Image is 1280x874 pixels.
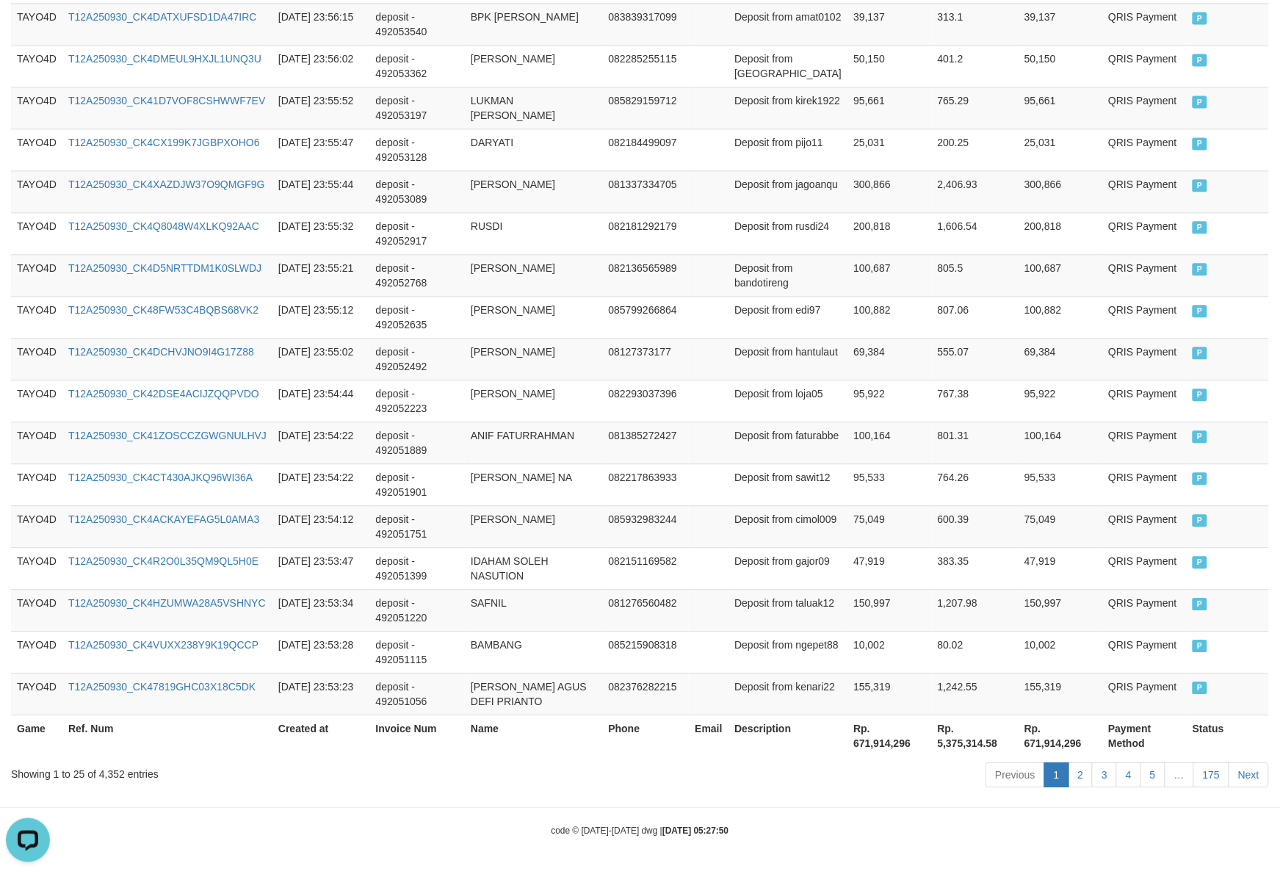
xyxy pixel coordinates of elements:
td: [DATE] 23:54:22 [272,463,370,505]
td: 313.1 [932,3,1019,45]
td: 085932983244 [603,505,690,547]
td: Deposit from cimol009 [728,505,847,547]
th: Email [689,715,728,756]
th: Rp. 5,375,314.58 [932,715,1019,756]
a: T12A250930_CK4Q8048W4XLKQ92AAC [68,220,259,232]
td: TAYO4D [11,463,62,505]
td: QRIS Payment [1102,505,1187,547]
td: TAYO4D [11,3,62,45]
a: T12A250930_CK4XAZDJW37O9QMGF9G [68,178,265,190]
td: 801.31 [932,422,1019,463]
td: 155,319 [847,673,931,715]
td: 082217863933 [603,463,690,505]
td: TAYO4D [11,87,62,129]
td: 100,882 [1019,296,1102,338]
a: T12A250930_CK4R2O0L35QM9QL5H0E [68,555,258,567]
td: deposit - 492053540 [370,3,466,45]
span: PAID [1193,137,1207,150]
td: 08127373177 [603,338,690,380]
td: deposit - 492051889 [370,422,466,463]
td: 765.29 [932,87,1019,129]
td: deposit - 492051901 [370,463,466,505]
th: Description [728,715,847,756]
a: Next [1229,762,1269,787]
td: TAYO4D [11,296,62,338]
td: 081337334705 [603,170,690,212]
span: PAID [1193,682,1207,694]
span: PAID [1193,263,1207,275]
a: 4 [1116,762,1141,787]
span: PAID [1193,556,1207,568]
td: TAYO4D [11,547,62,589]
td: 95,533 [1019,463,1102,505]
td: [DATE] 23:53:47 [272,547,370,589]
th: Game [11,715,62,756]
td: deposit - 492052492 [370,338,466,380]
td: 200,818 [847,212,931,254]
th: Payment Method [1102,715,1187,756]
td: [PERSON_NAME] [465,505,602,547]
a: T12A250930_CK4D5NRTTDM1K0SLWDJ [68,262,261,274]
td: 767.38 [932,380,1019,422]
td: [DATE] 23:53:23 [272,673,370,715]
td: 50,150 [1019,45,1102,87]
td: Deposit from jagoanqu [728,170,847,212]
td: TAYO4D [11,422,62,463]
td: deposit - 492051220 [370,589,466,631]
span: PAID [1193,430,1207,443]
a: 1 [1044,762,1069,787]
td: 95,922 [1019,380,1102,422]
td: Deposit from bandotireng [728,254,847,296]
td: QRIS Payment [1102,589,1187,631]
td: [DATE] 23:53:34 [272,589,370,631]
td: ANIF FATURRAHMAN [465,422,602,463]
td: QRIS Payment [1102,547,1187,589]
a: T12A250930_CK4VUXX238Y9K19QCCP [68,639,258,651]
td: QRIS Payment [1102,45,1187,87]
td: 200.25 [932,129,1019,170]
td: TAYO4D [11,631,62,673]
span: PAID [1193,640,1207,652]
td: QRIS Payment [1102,3,1187,45]
th: Phone [603,715,690,756]
td: BPK [PERSON_NAME] [465,3,602,45]
td: deposit - 492053128 [370,129,466,170]
td: Deposit from hantulaut [728,338,847,380]
td: 081276560482 [603,589,690,631]
td: 100,882 [847,296,931,338]
td: 300,866 [1019,170,1102,212]
td: [DATE] 23:56:15 [272,3,370,45]
td: Deposit from taluak12 [728,589,847,631]
a: T12A250930_CK4DMEUL9HXJL1UNQ3U [68,53,261,65]
td: BAMBANG [465,631,602,673]
td: 085799266864 [603,296,690,338]
span: PAID [1193,12,1207,24]
td: deposit - 492051751 [370,505,466,547]
a: Previous [986,762,1044,787]
td: Deposit from ngepet88 [728,631,847,673]
td: 25,031 [1019,129,1102,170]
td: IDAHAM SOLEH NASUTION [465,547,602,589]
td: Deposit from kenari22 [728,673,847,715]
td: 082181292179 [603,212,690,254]
td: TAYO4D [11,170,62,212]
a: 5 [1140,762,1165,787]
td: 200,818 [1019,212,1102,254]
td: TAYO4D [11,338,62,380]
td: Deposit from kirek1922 [728,87,847,129]
td: QRIS Payment [1102,631,1187,673]
td: 80.02 [932,631,1019,673]
td: [PERSON_NAME] [465,380,602,422]
td: [PERSON_NAME] [465,254,602,296]
td: 082293037396 [603,380,690,422]
td: Deposit from edi97 [728,296,847,338]
td: Deposit from loja05 [728,380,847,422]
td: 300,866 [847,170,931,212]
td: 082136565989 [603,254,690,296]
td: 10,002 [847,631,931,673]
td: 39,137 [1019,3,1102,45]
td: 555.07 [932,338,1019,380]
td: deposit - 492051115 [370,631,466,673]
td: TAYO4D [11,380,62,422]
span: PAID [1193,54,1207,66]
